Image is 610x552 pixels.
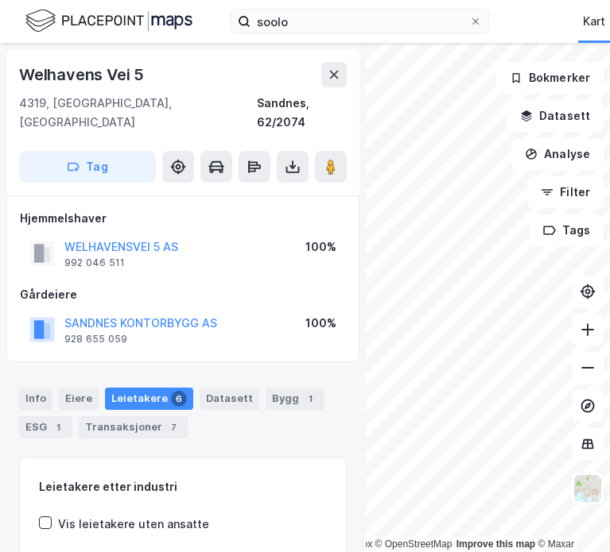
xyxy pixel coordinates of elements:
[511,138,604,170] button: Analyse
[39,477,327,496] div: Leietakere etter industri
[573,473,603,504] img: Z
[375,538,453,550] a: OpenStreetMap
[19,416,72,438] div: ESG
[251,10,469,33] input: Søk på adresse, matrikkel, gårdeiere, leietakere eller personer
[583,12,605,31] div: Kart
[20,209,346,228] div: Hjemmelshaver
[19,151,156,183] button: Tag
[507,100,604,132] button: Datasett
[530,476,610,552] div: Kontrollprogram for chat
[302,391,318,407] div: 1
[64,257,125,269] div: 992 046 511
[257,94,347,132] div: Sandnes, 62/2074
[79,416,188,438] div: Transaksjoner
[171,391,187,407] div: 6
[165,419,181,435] div: 7
[266,388,324,410] div: Bygg
[530,476,610,552] iframe: Chat Widget
[200,388,259,410] div: Datasett
[457,538,535,550] a: Improve this map
[530,214,604,246] button: Tags
[496,62,604,94] button: Bokmerker
[19,62,147,87] div: Welhavens Vei 5
[58,515,209,534] div: Vis leietakere uten ansatte
[25,7,192,35] img: logo.f888ab2527a4732fd821a326f86c7f29.svg
[105,388,193,410] div: Leietakere
[64,333,127,345] div: 928 655 059
[50,419,66,435] div: 1
[305,237,336,257] div: 100%
[19,388,52,410] div: Info
[305,314,336,333] div: 100%
[59,388,99,410] div: Eiere
[19,94,257,132] div: 4319, [GEOGRAPHIC_DATA], [GEOGRAPHIC_DATA]
[20,285,346,304] div: Gårdeiere
[527,176,604,208] button: Filter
